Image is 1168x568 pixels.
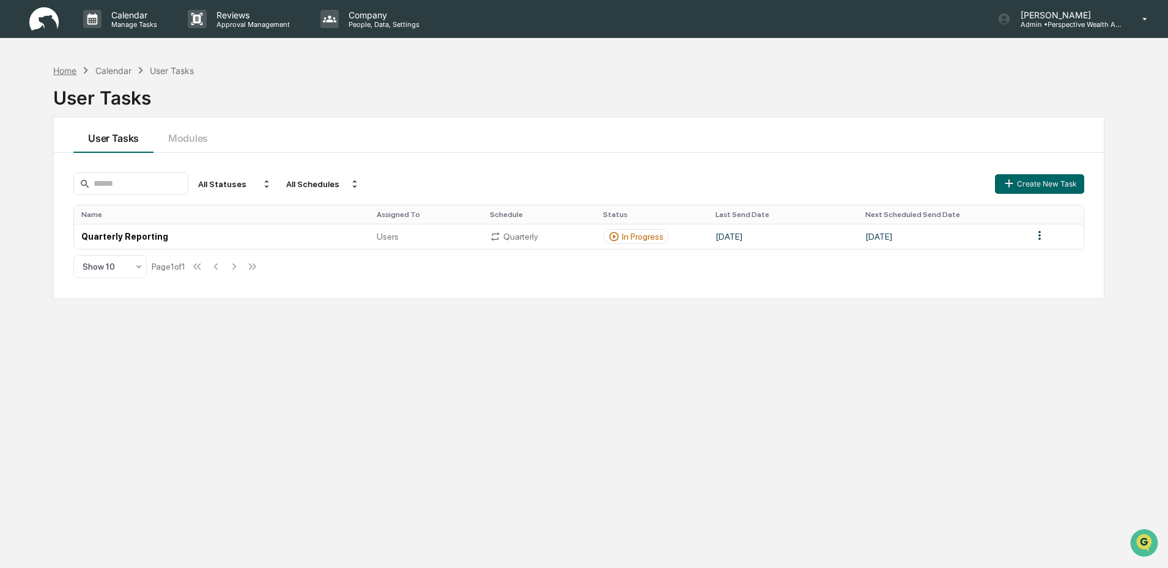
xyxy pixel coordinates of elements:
img: 1746055101610-c473b297-6a78-478c-a979-82029cc54cd1 [12,94,34,116]
img: logo [29,7,59,31]
p: Approval Management [207,20,296,29]
div: 🗄️ [89,155,98,165]
p: Admin • Perspective Wealth Advisors [1011,20,1125,29]
th: Next Scheduled Send Date [858,205,1026,224]
div: In Progress [622,232,663,242]
button: Create New Task [995,174,1084,194]
a: 🖐️Preclearance [7,149,84,171]
th: Last Send Date [708,205,857,224]
p: Calendar [102,10,163,20]
div: Home [53,65,76,76]
a: 🔎Data Lookup [7,172,82,194]
th: Name [74,205,369,224]
th: Status [596,205,709,224]
p: [PERSON_NAME] [1011,10,1125,20]
div: User Tasks [53,77,1104,109]
td: Quarterly Reporting [74,224,369,249]
div: All Schedules [281,174,364,194]
p: People, Data, Settings [339,20,426,29]
input: Clear [32,56,202,68]
th: Assigned To [369,205,482,224]
div: 🖐️ [12,155,22,165]
span: Preclearance [24,154,79,166]
div: All Statuses [193,174,276,194]
div: User Tasks [150,65,194,76]
div: Calendar [95,65,131,76]
a: 🗄️Attestations [84,149,157,171]
div: Quarterly [490,231,588,242]
div: We're available if you need us! [42,106,155,116]
button: User Tasks [73,117,153,153]
iframe: Open customer support [1129,528,1162,561]
span: Attestations [101,154,152,166]
p: Company [339,10,426,20]
p: Manage Tasks [102,20,163,29]
div: Start new chat [42,94,201,106]
td: [DATE] [858,224,1026,249]
p: How can we help? [12,26,223,45]
p: Reviews [207,10,296,20]
div: 🔎 [12,179,22,188]
button: Start new chat [208,97,223,112]
th: Schedule [482,205,596,224]
span: Users [377,232,399,242]
td: [DATE] [708,224,857,249]
span: Data Lookup [24,177,77,190]
a: Powered byPylon [86,207,148,216]
button: Modules [153,117,223,153]
span: Pylon [122,207,148,216]
div: Page 1 of 1 [152,262,185,271]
